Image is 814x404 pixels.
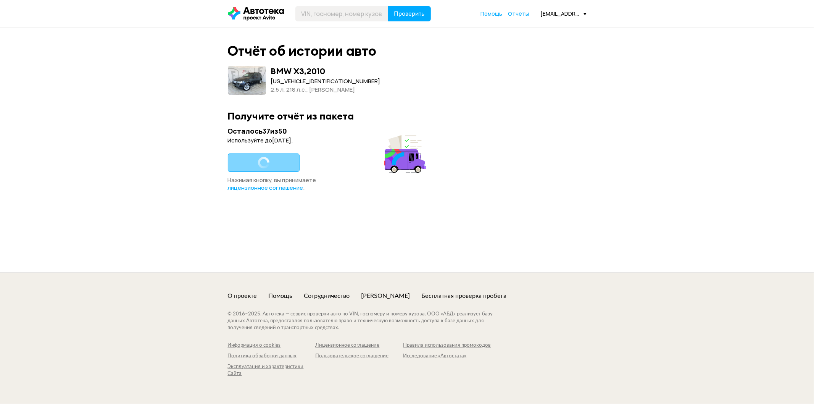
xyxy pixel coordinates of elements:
a: Эксплуатация и характеристики Сайта [228,364,316,377]
div: © 2016– 2025 . Автотека — сервис проверки авто по VIN, госномеру и номеру кузова. ООО «АБД» реали... [228,311,508,331]
a: О проекте [228,292,257,300]
a: Сотрудничество [304,292,350,300]
a: Бесплатная проверка пробега [422,292,507,300]
a: лицензионное соглашение [228,184,303,192]
a: Пользовательское соглашение [316,353,403,360]
div: [EMAIL_ADDRESS][DOMAIN_NAME] [541,10,587,17]
div: Используйте до [DATE] . [228,137,429,144]
a: Отчёты [508,10,529,18]
span: Отчёты [508,10,529,17]
a: Помощь [269,292,293,300]
span: Помощь [481,10,503,17]
a: Лицензионное соглашение [316,342,403,349]
div: Осталось 37 из 50 [228,126,429,136]
a: Правила использования промокодов [403,342,491,349]
a: Политика обработки данных [228,353,316,360]
a: [PERSON_NAME] [361,292,410,300]
span: Нажимая кнопку, вы принимаете . [228,176,316,192]
div: Получите отчёт из пакета [228,110,587,122]
a: Исследование «Автостата» [403,353,491,360]
div: [US_VEHICLE_IDENTIFICATION_NUMBER] [271,77,380,86]
button: Проверить [388,6,431,21]
input: VIN, госномер, номер кузова [295,6,388,21]
a: Информация о cookies [228,342,316,349]
div: 2.5 л, 218 л.c., [PERSON_NAME] [271,86,380,94]
span: Проверить [394,11,425,17]
div: Отчёт об истории авто [228,43,377,59]
div: BMW X3 , 2010 [271,66,326,76]
a: Помощь [481,10,503,18]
